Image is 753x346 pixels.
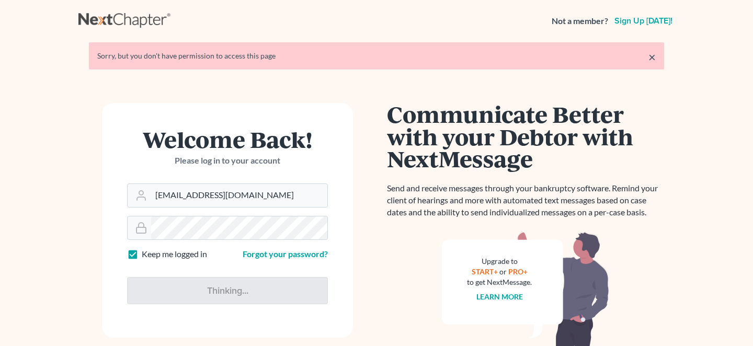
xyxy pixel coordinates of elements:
div: Upgrade to [467,256,532,267]
input: Thinking... [127,277,328,304]
div: to get NextMessage. [467,277,532,287]
a: PRO+ [508,267,528,276]
a: Learn more [476,292,523,301]
label: Keep me logged in [142,248,207,260]
p: Send and receive messages through your bankruptcy software. Remind your client of hearings and mo... [387,182,664,218]
input: Email Address [151,184,327,207]
strong: Not a member? [552,15,608,27]
a: × [648,51,656,63]
a: Forgot your password? [243,249,328,259]
h1: Welcome Back! [127,128,328,151]
span: or [499,267,507,276]
a: Sign up [DATE]! [612,17,675,25]
a: START+ [472,267,498,276]
p: Please log in to your account [127,155,328,167]
h1: Communicate Better with your Debtor with NextMessage [387,103,664,170]
div: Sorry, but you don't have permission to access this page [97,51,656,61]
